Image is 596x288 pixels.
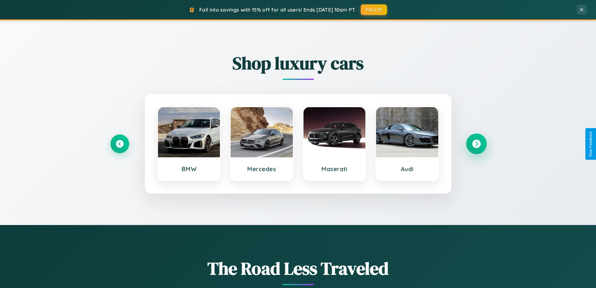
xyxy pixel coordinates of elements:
h3: Audi [382,165,432,173]
span: Fall into savings with 15% off for all users! Ends [DATE] 10am PT. [199,7,356,13]
h2: Shop luxury cars [110,51,486,75]
h3: BMW [164,165,214,173]
h3: Mercedes [237,165,287,173]
h1: The Road Less Traveled [110,256,486,280]
h3: Maserati [310,165,359,173]
button: FALL15 [361,4,387,15]
div: Give Feedback [588,131,593,157]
